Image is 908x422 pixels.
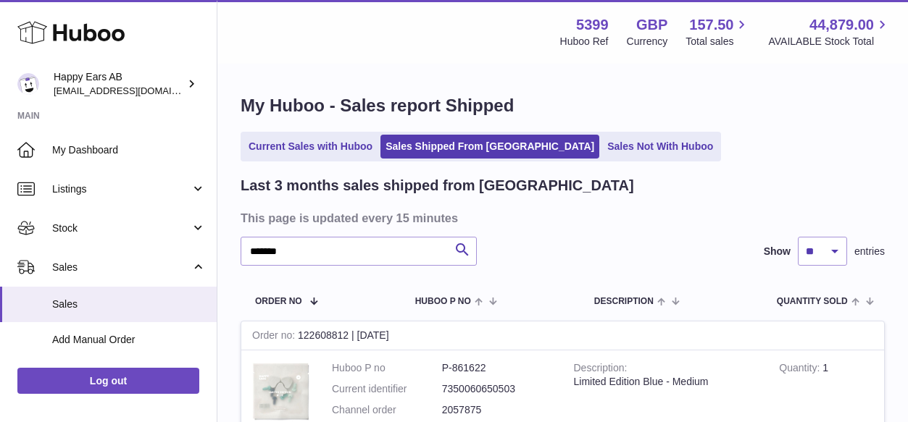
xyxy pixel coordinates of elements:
[809,15,874,35] span: 44,879.00
[332,361,442,375] dt: Huboo P no
[689,15,733,35] span: 157.50
[52,333,206,347] span: Add Manual Order
[332,403,442,417] dt: Channel order
[627,35,668,48] div: Currency
[779,362,822,377] strong: Quantity
[854,245,885,258] span: entries
[602,135,718,159] a: Sales Not With Huboo
[52,297,206,311] span: Sales
[574,375,758,389] div: Limited Edition Blue - Medium
[442,403,552,417] dd: 2057875
[243,135,378,159] a: Current Sales with Huboo
[52,221,191,235] span: Stock
[764,245,791,258] label: Show
[241,176,634,195] h2: Last 3 months sales shipped from [GEOGRAPHIC_DATA]
[768,15,891,48] a: 44,879.00 AVAILABLE Stock Total
[255,297,302,306] span: Order No
[777,297,848,306] span: Quantity Sold
[686,35,750,48] span: Total sales
[442,361,552,375] dd: P-861622
[560,35,609,48] div: Huboo Ref
[576,15,609,35] strong: 5399
[768,35,891,48] span: AVAILABLE Stock Total
[241,321,884,350] div: 122608812 | [DATE]
[54,70,184,98] div: Happy Ears AB
[594,297,654,306] span: Description
[415,297,471,306] span: Huboo P no
[54,85,213,96] span: [EMAIL_ADDRESS][DOMAIN_NAME]
[252,361,310,421] img: 53991712580499.png
[574,362,628,377] strong: Description
[332,382,442,396] dt: Current identifier
[17,368,199,394] a: Log out
[686,15,750,48] a: 157.50 Total sales
[17,73,39,95] img: 3pl@happyearsearplugs.com
[52,143,206,157] span: My Dashboard
[52,261,191,274] span: Sales
[636,15,667,35] strong: GBP
[252,329,298,345] strong: Order no
[241,210,881,226] h3: This page is updated every 15 minutes
[442,382,552,396] dd: 7350060650503
[380,135,599,159] a: Sales Shipped From [GEOGRAPHIC_DATA]
[241,94,885,117] h1: My Huboo - Sales report Shipped
[52,182,191,196] span: Listings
